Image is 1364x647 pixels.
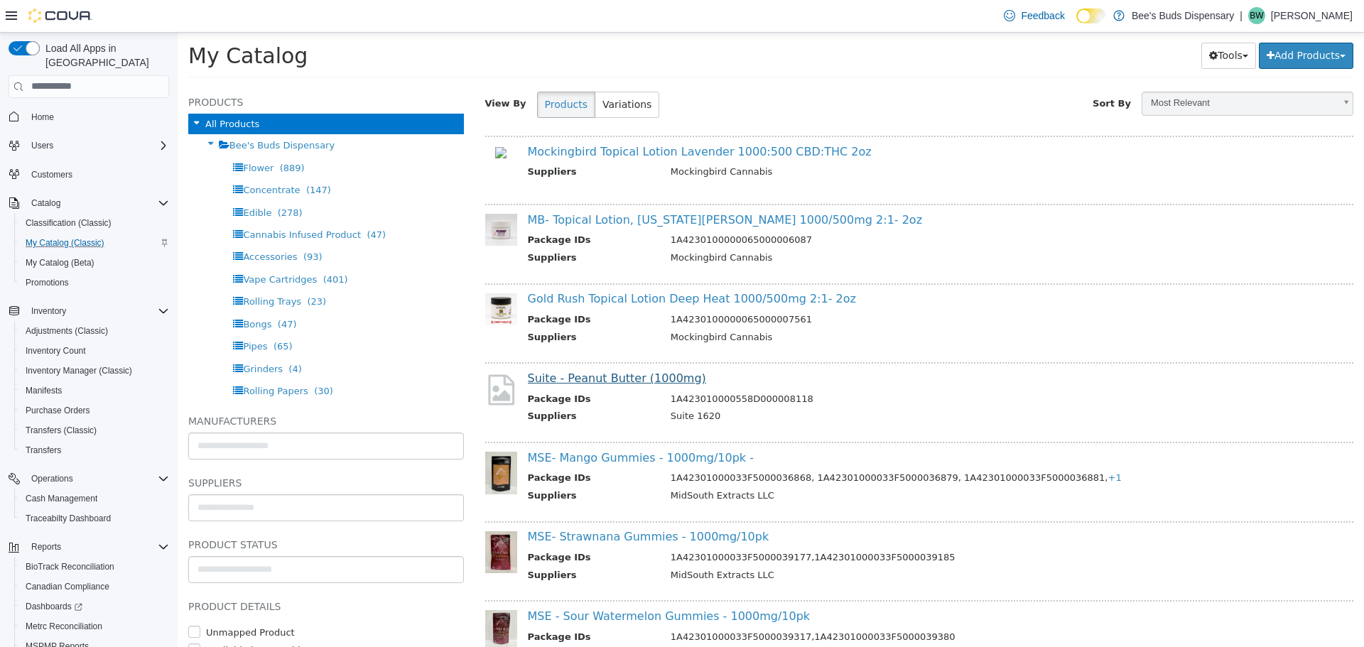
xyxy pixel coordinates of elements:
[26,445,61,456] span: Transfers
[3,469,175,489] button: Operations
[350,339,529,352] a: Suite - Peanut Butter (1000mg)
[129,263,148,274] span: (23)
[308,577,340,615] img: 150
[20,510,117,527] a: Traceabilty Dashboard
[26,195,66,212] button: Catalog
[20,510,169,527] span: Traceabilty Dashboard
[65,286,94,297] span: Bongs
[482,132,1144,150] td: Mockingbird Cannabis
[998,1,1070,30] a: Feedback
[350,418,576,432] a: MSE- Mango Gummies - 1000mg/10pk -
[26,513,111,524] span: Traceabilty Dashboard
[26,257,94,268] span: My Catalog (Beta)
[20,442,67,459] a: Transfers
[26,470,79,487] button: Operations
[20,402,96,419] a: Purchase Orders
[350,376,482,394] th: Suppliers
[482,280,1144,298] td: 1A4230100000065000007561
[1250,7,1263,24] span: BW
[26,137,59,154] button: Users
[31,169,72,180] span: Customers
[350,577,633,590] a: MSE - Sour Watermelon Gummies - 1000mg/10pk
[318,114,329,126] img: 150
[26,195,169,212] span: Catalog
[102,130,127,141] span: (889)
[20,578,169,595] span: Canadian Compliance
[20,422,102,439] a: Transfers (Classic)
[31,541,61,553] span: Reports
[65,197,183,207] span: Cannabis Infused Product
[100,175,125,185] span: (278)
[26,538,169,555] span: Reports
[20,254,100,271] a: My Catalog (Beta)
[25,611,129,625] label: Available by Dropship
[146,241,170,252] span: (401)
[26,365,132,376] span: Inventory Manager (Classic)
[965,60,1157,82] span: Most Relevant
[40,41,169,70] span: Load All Apps in [GEOGRAPHIC_DATA]
[20,442,169,459] span: Transfers
[308,499,340,541] img: 150
[96,308,115,319] span: (65)
[417,59,482,85] button: Variations
[26,237,104,249] span: My Catalog (Classic)
[359,59,418,85] button: Products
[20,214,117,232] a: Classification (Classic)
[14,420,175,440] button: Transfers (Classic)
[126,219,145,229] span: (93)
[189,197,208,207] span: (47)
[350,456,482,474] th: Suppliers
[493,440,944,450] span: 1A42301000033F5000036868, 1A42301000033F5000036879, 1A42301000033F5000036881,
[65,331,105,342] span: Grinders
[65,353,130,364] span: Rolling Papers
[14,253,175,273] button: My Catalog (Beta)
[20,322,114,339] a: Adjustments (Classic)
[350,438,482,456] th: Package IDs
[3,301,175,321] button: Inventory
[26,165,169,183] span: Customers
[20,322,169,339] span: Adjustments (Classic)
[915,65,953,76] span: Sort By
[20,254,169,271] span: My Catalog (Beta)
[14,233,175,253] button: My Catalog (Classic)
[3,164,175,185] button: Customers
[26,561,114,572] span: BioTrack Reconciliation
[931,440,944,450] span: +1
[482,376,1144,394] td: Suite 1620
[1076,9,1106,23] input: Dark Mode
[26,385,62,396] span: Manifests
[482,597,1144,615] td: 1A42301000033F5000039317,1A42301000033F5000039380
[136,353,156,364] span: (30)
[20,274,75,291] a: Promotions
[31,197,60,209] span: Catalog
[26,137,169,154] span: Users
[350,518,482,535] th: Package IDs
[20,382,169,399] span: Manifests
[350,259,678,273] a: Gold Rush Topical Lotion Deep Heat 1000/500mg 2:1- 2oz
[11,380,286,397] h5: Manufacturers
[20,382,67,399] a: Manifests
[14,597,175,616] a: Dashboards
[14,489,175,509] button: Cash Management
[26,601,82,612] span: Dashboards
[11,61,286,78] h5: Products
[482,456,1144,474] td: MidSouth Extracts LLC
[31,112,54,123] span: Home
[482,298,1144,315] td: Mockingbird Cannabis
[350,597,482,615] th: Package IDs
[3,136,175,156] button: Users
[26,538,67,555] button: Reports
[20,490,169,507] span: Cash Management
[350,180,745,194] a: MB- Topical Lotion, [US_STATE][PERSON_NAME] 1000/500mg 2:1- 2oz
[26,166,78,183] a: Customers
[31,473,73,484] span: Operations
[111,331,124,342] span: (4)
[350,200,482,218] th: Package IDs
[65,152,122,163] span: Concentrate
[1132,7,1234,24] p: Bee's Buds Dispensary
[20,598,169,615] span: Dashboards
[20,422,169,439] span: Transfers (Classic)
[65,241,139,252] span: Vape Cartridges
[14,577,175,597] button: Canadian Compliance
[20,490,103,507] a: Cash Management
